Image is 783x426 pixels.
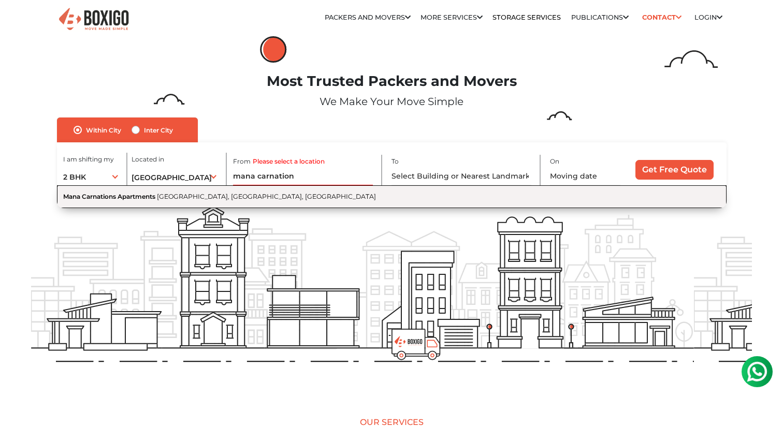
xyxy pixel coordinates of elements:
p: We Make Your Move Simple [31,94,751,109]
img: Boxigo [57,7,130,32]
a: Contact [639,9,685,25]
a: Login [694,13,722,21]
span: [GEOGRAPHIC_DATA], [GEOGRAPHIC_DATA], [GEOGRAPHIC_DATA] [157,193,376,200]
span: [GEOGRAPHIC_DATA] [132,173,212,182]
input: Get Free Quote [635,160,714,180]
label: Located in [132,155,164,164]
label: Is flexible? [562,184,595,195]
label: Please select a location [253,157,325,166]
button: Mana Carnations Apartments [GEOGRAPHIC_DATA], [GEOGRAPHIC_DATA], [GEOGRAPHIC_DATA] [57,185,727,208]
label: Inter City [144,124,173,136]
label: On [550,157,559,166]
a: Packers and Movers [325,13,411,21]
a: Publications [571,13,629,21]
label: Within City [86,124,121,136]
img: whatsapp-icon.svg [10,10,31,31]
a: More services [421,13,483,21]
h1: Most Trusted Packers and Movers [31,73,751,90]
input: Moving date [550,167,620,185]
a: Storage Services [492,13,561,21]
img: boxigo_prackers_and_movers_truck [392,329,441,360]
label: From [233,157,251,166]
label: To [392,157,399,166]
input: Select Building or Nearest Landmark [233,167,373,185]
input: Select Building or Nearest Landmark [392,167,531,185]
label: I am shifting my [63,155,114,164]
span: 2 BHK [63,172,86,182]
span: Mana Carnations Apartments [63,193,155,200]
